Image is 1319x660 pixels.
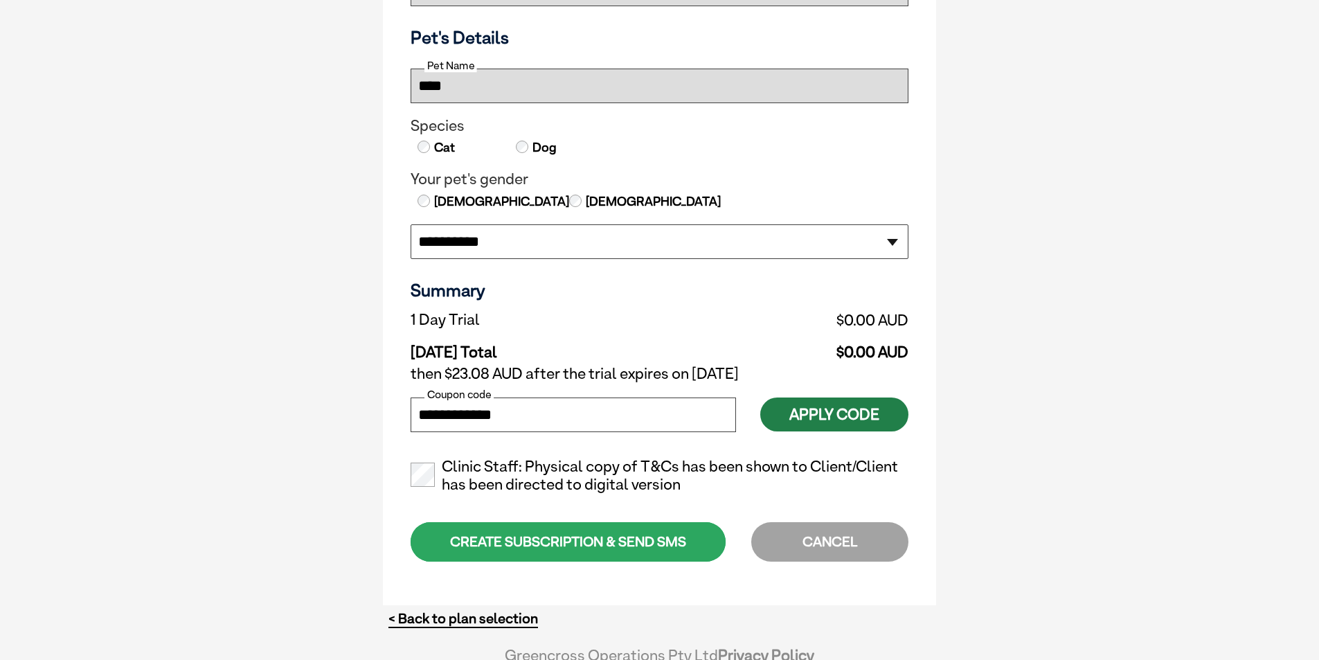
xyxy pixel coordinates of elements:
td: $0.00 AUD [681,332,908,362]
h3: Summary [411,280,908,301]
a: < Back to plan selection [388,610,538,627]
td: $0.00 AUD [681,307,908,332]
div: CANCEL [751,522,908,562]
label: Coupon code [424,389,494,401]
div: CREATE SUBSCRIPTION & SEND SMS [411,522,726,562]
h3: Pet's Details [405,27,914,48]
label: Clinic Staff: Physical copy of T&Cs has been shown to Client/Client has been directed to digital ... [411,458,908,494]
td: 1 Day Trial [411,307,681,332]
input: Clinic Staff: Physical copy of T&Cs has been shown to Client/Client has been directed to digital ... [411,463,435,487]
td: then $23.08 AUD after the trial expires on [DATE] [411,362,908,386]
button: Apply Code [760,398,908,431]
legend: Species [411,117,908,135]
td: [DATE] Total [411,332,681,362]
legend: Your pet's gender [411,170,908,188]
